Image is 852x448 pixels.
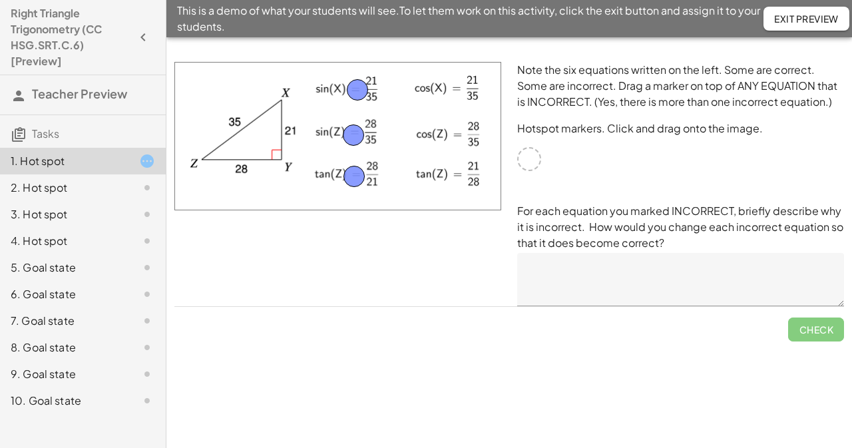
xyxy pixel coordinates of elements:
div: 3. Hot spot [11,206,118,222]
p: Note the six equations written on the left. Some are correct. Some are incorrect. Drag a marker o... [517,62,844,110]
div: 8. Goal state [11,339,118,355]
div: 7. Goal state [11,313,118,329]
i: Task not started. [139,180,155,196]
span: Teacher Preview [32,86,127,101]
div: 6. Goal state [11,286,118,302]
div: 10. Goal state [11,393,118,409]
span: Exit Preview [774,13,839,25]
i: Task not started. [139,366,155,382]
p: Hotspot markers. Click and drag onto the image. [517,120,844,136]
div: 9. Goal state [11,366,118,382]
i: Task not started. [139,339,155,355]
div: 4. Hot spot [11,233,118,249]
i: Task not started. [139,233,155,249]
i: Task not started. [139,260,155,276]
button: Exit Preview [763,7,849,31]
i: Task started. [139,153,155,169]
span: This is a demo of what your students will see. To let them work on this activity, click the exit ... [177,3,763,35]
div: 1. Hot spot [11,153,118,169]
span: Tasks [32,126,59,140]
i: Task not started. [139,393,155,409]
i: Task not started. [139,313,155,329]
h4: Right Triangle Trigonometry (CC HSG.SRT.C.6) [Preview] [11,5,131,69]
p: For each equation you marked INCORRECT, briefly describe why it is incorrect. How would you chang... [517,203,844,251]
i: Task not started. [139,286,155,302]
i: Task not started. [139,206,155,222]
div: 2. Hot spot [11,180,118,196]
div: 5. Goal state [11,260,118,276]
img: d0b83922e87de18170170d378f15929f27236620afaddfe36b307bb791847548.png [174,62,501,210]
